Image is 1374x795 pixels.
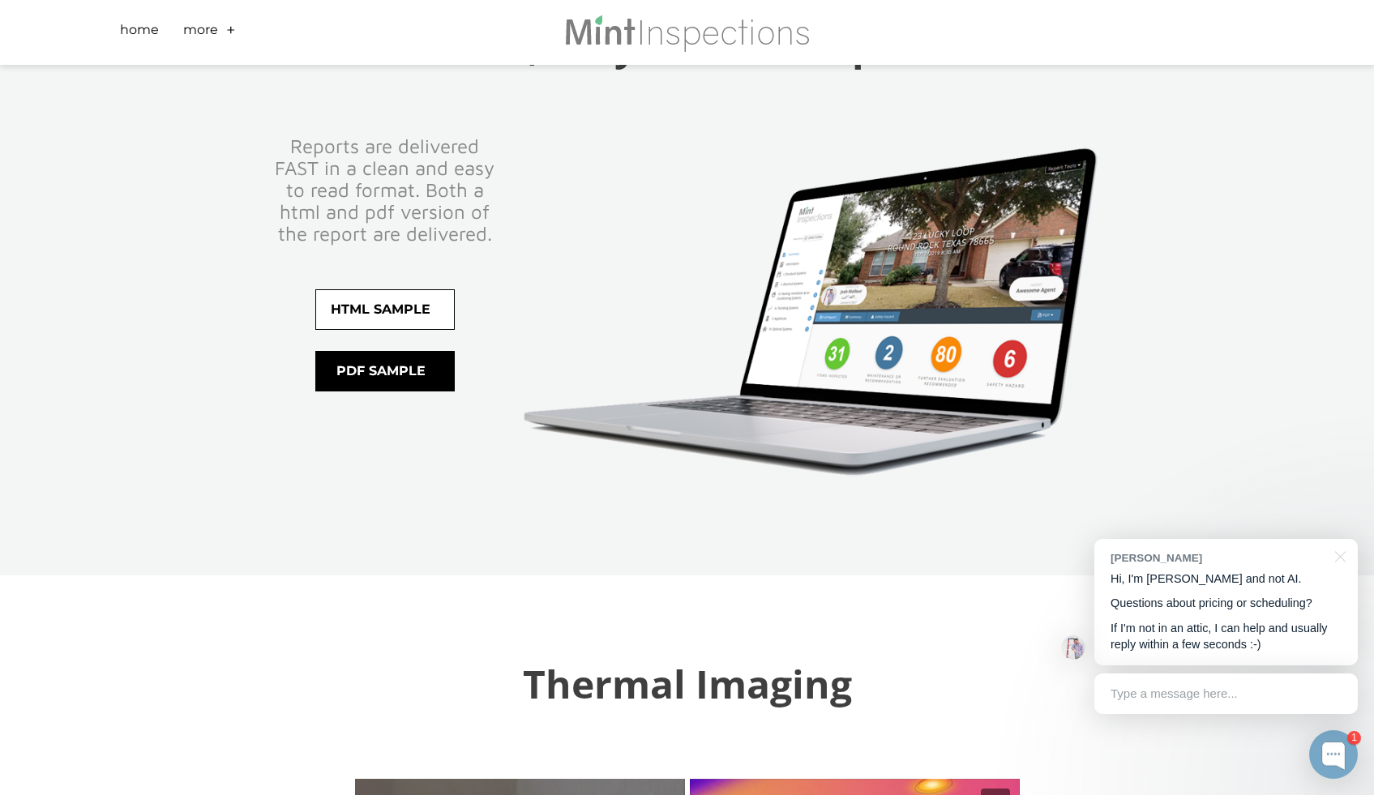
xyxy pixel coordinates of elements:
[1347,731,1361,745] div: 1
[226,20,236,45] a: +
[1111,595,1342,612] p: Questions about pricing or scheduling?
[1094,673,1358,714] div: Type a message here...
[1061,635,1085,660] img: Josh Molleur
[120,20,159,45] a: Home
[1111,620,1342,653] p: If I'm not in an attic, I can help and usually reply within a few seconds :-)
[523,657,852,710] font: Thermal Imaging
[316,352,454,391] span: pdf sample
[563,13,811,52] img: Mint Inspections
[316,290,454,329] span: HTML Sample
[315,289,455,330] a: HTML Sample
[1111,550,1325,566] div: [PERSON_NAME]
[275,135,494,245] font: Reports are delivered FAST in a clean and easy to read format. Both a html and pdf version of the...
[520,144,1100,481] img: Picture
[315,351,455,391] a: pdf sample
[274,136,497,281] div: ​
[183,20,218,45] a: More
[1111,571,1342,588] p: Hi, I'm [PERSON_NAME] and not AI.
